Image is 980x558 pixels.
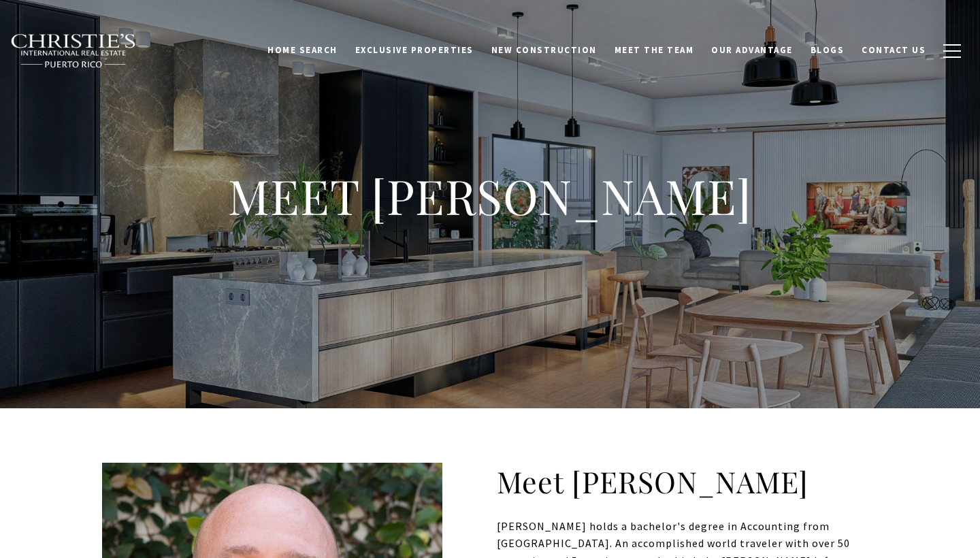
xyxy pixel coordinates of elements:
[711,44,793,56] span: Our Advantage
[491,44,597,56] span: New Construction
[702,37,802,63] a: Our Advantage
[862,44,926,56] span: Contact Us
[259,37,346,63] a: Home Search
[811,44,845,56] span: Blogs
[218,166,762,226] h1: MEET [PERSON_NAME]
[483,37,606,63] a: New Construction
[346,37,483,63] a: Exclusive Properties
[355,44,474,56] span: Exclusive Properties
[606,37,703,63] a: Meet the Team
[802,37,853,63] a: Blogs
[102,463,878,501] h2: Meet [PERSON_NAME]
[10,33,137,69] img: Christie's International Real Estate black text logo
